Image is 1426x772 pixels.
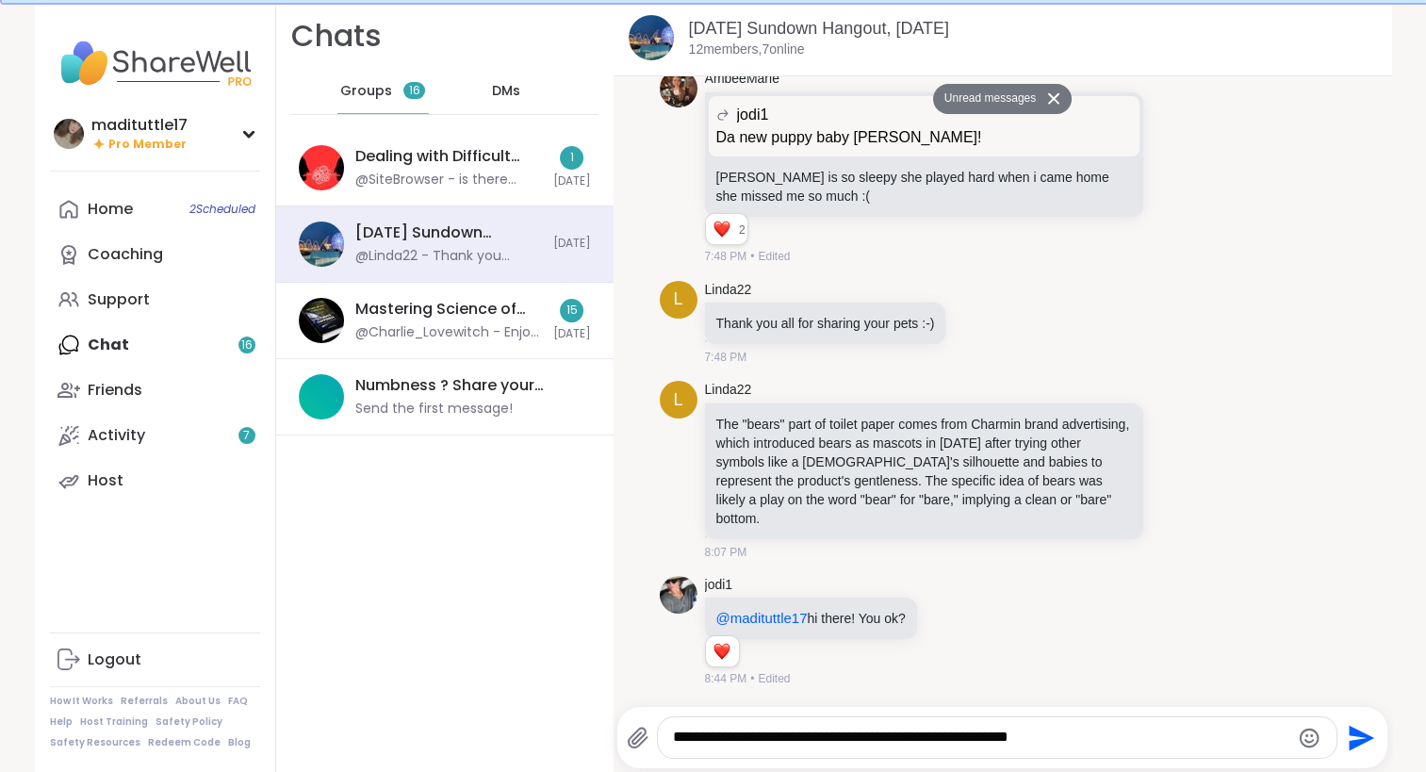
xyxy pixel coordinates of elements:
[228,736,251,749] a: Blog
[739,222,747,238] span: 2
[80,715,148,729] a: Host Training
[243,428,250,444] span: 7
[291,15,382,57] h1: Chats
[355,247,542,266] div: @Linda22 - Thank you [PERSON_NAME]!!
[355,146,542,167] div: Dealing with Difficult People, [DATE]
[689,41,805,59] p: 12 members, 7 online
[54,119,84,149] img: madituttle17
[758,248,790,265] span: Edited
[1337,716,1380,759] button: Send
[560,146,583,170] div: 1
[560,299,583,322] div: 15
[705,381,752,400] a: Linda22
[355,323,542,342] div: @Charlie_Lovewitch - Enjoy your trip! : )
[88,470,123,491] div: Host
[88,649,141,670] div: Logout
[409,83,420,99] span: 16
[705,349,747,366] span: 7:48 PM
[50,232,260,277] a: Coaching
[50,368,260,413] a: Friends
[355,222,542,243] div: [DATE] Sundown Hangout, [DATE]
[750,670,754,687] span: •
[553,173,591,189] span: [DATE]
[705,70,779,89] a: AmbeeMarie
[355,375,580,396] div: Numbness ? Share your journal entry, [DATE]
[705,670,747,687] span: 8:44 PM
[758,670,790,687] span: Edited
[716,126,1132,149] p: Da new puppy baby [PERSON_NAME]!
[933,84,1041,114] button: Unread messages
[88,199,133,220] div: Home
[50,637,260,682] a: Logout
[299,298,344,343] img: Mastering Science of positive psychology, Sep 14
[706,636,739,666] div: Reaction list
[660,576,697,614] img: https://sharewell-space-live.sfo3.digitaloceanspaces.com/user-generated/a5928eca-999f-4a91-84ca-f...
[355,299,542,320] div: Mastering Science of positive psychology, [DATE]
[175,695,221,708] a: About Us
[88,289,150,310] div: Support
[716,415,1132,528] p: The "bears" part of toilet paper comes from Charmin brand advertising, which introduced bears as ...
[705,576,733,595] a: jodi1
[553,236,591,252] span: [DATE]
[50,277,260,322] a: Support
[705,544,747,561] span: 8:07 PM
[50,715,73,729] a: Help
[355,171,542,189] div: @SiteBrowser - is there somewhere/someone on here that does tech support or answers questions? I ...
[716,609,906,628] p: hi there! You ok?
[299,222,344,267] img: Sunday Sundown Hangout, Sep 14
[121,695,168,708] a: Referrals
[50,695,113,708] a: How It Works
[674,387,683,413] span: L
[50,413,260,458] a: Activity7
[299,145,344,190] img: Dealing with Difficult People, Sep 15
[705,281,752,300] a: Linda22
[1298,727,1320,749] button: Emoji picker
[156,715,222,729] a: Safety Policy
[706,214,739,244] div: Reaction list
[299,374,344,419] img: Numbness ? Share your journal entry, Sep 16
[50,458,260,503] a: Host
[88,380,142,401] div: Friends
[689,19,949,38] a: [DATE] Sundown Hangout, [DATE]
[750,248,754,265] span: •
[716,168,1132,205] p: [PERSON_NAME] is so sleepy she played hard when i came home she missed me so much :(
[492,82,520,101] span: DMs
[50,30,260,96] img: ShareWell Nav Logo
[355,400,513,419] div: Send the first message!
[50,736,140,749] a: Safety Resources
[716,314,935,333] p: Thank you all for sharing your pets :-)
[660,70,697,107] img: https://sharewell-space-live.sfo3.digitaloceanspaces.com/user-generated/2d300261-1f36-4609-9e0b-3...
[705,248,747,265] span: 7:48 PM
[712,644,731,659] button: Reactions: love
[189,202,255,217] span: 2 Scheduled
[50,187,260,232] a: Home2Scheduled
[629,15,674,60] img: Sunday Sundown Hangout, Sep 14
[712,222,731,237] button: Reactions: love
[553,326,591,342] span: [DATE]
[228,695,248,708] a: FAQ
[88,244,163,265] div: Coaching
[716,610,808,626] span: @madituttle17
[340,82,392,101] span: Groups
[108,137,187,153] span: Pro Member
[91,115,188,136] div: madituttle17
[737,104,769,126] span: jodi1
[673,728,1288,747] textarea: Type your message
[88,425,145,446] div: Activity
[148,736,221,749] a: Redeem Code
[674,287,683,312] span: L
